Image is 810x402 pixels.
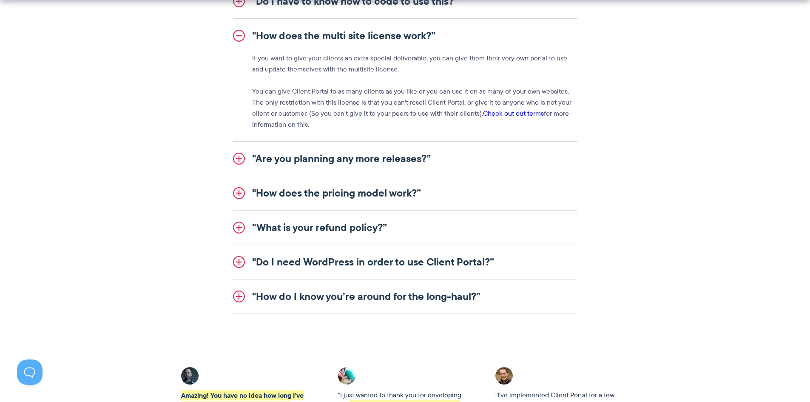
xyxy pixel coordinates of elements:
[233,19,577,53] a: "How does the multi site license work?”
[252,53,577,75] p: If you want to give your clients an extra special deliverable, you can give them their very own p...
[483,108,544,118] a: Check out out terms
[181,367,199,385] img: Client Portal testimonial - Adrian C
[233,176,577,210] a: "How does the pricing model work?”
[233,245,577,279] a: "Do I need WordPress in order to use Client Portal?”
[252,86,577,130] p: You can give Client Portal to as many clients as you like or you can use it on as many of your ow...
[17,359,43,385] iframe: Toggle Customer Support
[233,142,577,176] a: "Are you planning any more releases?”
[233,279,577,314] a: "How do I know you’re around for the long-haul?”
[233,211,577,245] a: "What is your refund policy?”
